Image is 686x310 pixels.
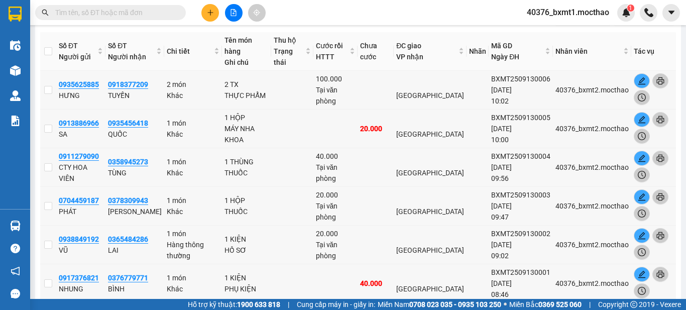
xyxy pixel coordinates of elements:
[167,130,183,138] span: Khác
[491,163,512,171] span: [DATE]
[553,148,631,187] td: 40376_bxmt2.mocthao
[230,9,237,16] span: file-add
[316,241,338,260] span: Tại văn phòng
[167,285,183,293] span: Khác
[167,91,183,99] span: Khác
[653,193,668,201] span: printer
[316,152,338,160] span: 40.000
[504,302,507,306] span: ⚪️
[10,116,21,126] img: solution-icon
[634,283,650,298] button: clock-circle
[491,252,509,260] span: 09:02
[509,299,582,310] span: Miền Bắc
[108,119,148,128] span: 0935456418
[555,46,621,57] span: Nhân viên
[316,163,338,182] span: Tại văn phòng
[167,46,212,57] span: Chi tiết
[274,47,293,66] span: Trạng thái
[491,174,509,182] span: 09:56
[167,195,219,217] div: 1 món
[59,53,91,61] span: Người gửi
[11,266,20,276] span: notification
[396,42,421,50] span: ĐC giao
[10,40,21,51] img: warehouse-icon
[108,130,127,138] span: QUỐC
[396,53,423,61] span: VP nhận
[491,228,550,239] div: BXMT2509130002
[634,129,650,144] button: clock-circle
[634,206,650,221] button: clock-circle
[634,248,649,256] span: clock-circle
[316,230,338,238] span: 20.000
[224,169,248,177] span: THUỐC
[316,191,338,199] span: 20.000
[653,232,668,240] span: printer
[652,112,668,127] button: printer
[491,189,550,200] div: BXMT2509130003
[629,5,632,12] span: 1
[59,208,76,216] span: PHÁT
[167,79,219,101] div: 2 món
[108,208,162,216] span: [PERSON_NAME]
[653,116,668,124] span: printer
[360,125,382,133] span: 20.000
[108,274,148,282] span: 0376779771
[207,9,214,16] span: plus
[201,4,219,22] button: plus
[553,187,631,226] td: 40376_bxmt2.mocthao
[108,158,148,166] span: 0358945273
[396,246,464,254] span: [GEOGRAPHIC_DATA]
[224,35,269,68] div: Tên món hàng Ghi chú
[491,42,512,50] span: Mã GD
[224,158,254,166] span: 1 THÙNG
[553,71,631,110] td: 40376_bxmt2.mocthao
[108,80,148,89] span: 0918377209
[59,235,99,244] span: 0938849192
[538,300,582,308] strong: 0369 525 060
[491,213,509,221] span: 09:47
[59,119,99,128] span: 0913886966
[634,132,649,140] span: clock-circle
[316,202,338,221] span: Tại văn phòng
[652,267,668,282] button: printer
[224,91,266,99] span: THỰC PHẨM
[644,8,653,17] img: phone-icon
[108,196,148,205] span: 0378309943
[237,300,280,308] strong: 1900 633 818
[10,65,21,76] img: warehouse-icon
[167,228,219,261] div: 1 món
[167,169,183,177] span: Khác
[224,285,256,293] span: PHỤ KIỆN
[634,77,649,85] span: edit
[634,193,649,201] span: edit
[59,80,99,89] span: 0935625885
[59,274,99,282] span: 0917376821
[59,285,83,293] span: NHUNG
[634,245,650,260] button: clock-circle
[491,279,512,287] span: [DATE]
[653,154,668,162] span: printer
[59,152,99,161] span: 0911279090
[667,8,676,17] span: caret-down
[224,235,246,243] span: 1 KIỆN
[634,287,649,295] span: clock-circle
[224,208,248,216] span: THUỐC
[491,125,512,133] span: [DATE]
[59,42,78,50] span: Số ĐT
[491,241,512,249] span: [DATE]
[108,91,130,99] span: TUYẾN
[491,97,509,105] span: 10:02
[9,7,22,22] img: logo-vxr
[634,171,649,179] span: clock-circle
[55,7,174,18] input: Tìm tên, số ĐT hoặc mã đơn
[11,244,20,253] span: question-circle
[42,9,49,16] span: search
[108,285,125,293] span: BÌNH
[253,9,260,16] span: aim
[10,221,21,231] img: warehouse-icon
[630,301,637,308] span: copyright
[224,80,239,88] span: 2 TX
[11,289,20,298] span: message
[167,208,183,216] span: Khác
[634,154,649,162] span: edit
